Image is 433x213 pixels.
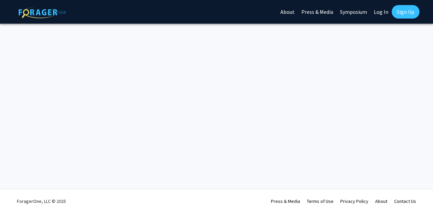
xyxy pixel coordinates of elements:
a: Privacy Policy [340,198,368,204]
img: ForagerOne Logo [19,6,66,18]
div: ForagerOne, LLC © 2025 [17,189,66,213]
a: Sign Up [392,5,419,19]
a: Terms of Use [307,198,334,204]
a: Contact Us [394,198,416,204]
a: About [375,198,387,204]
a: Press & Media [271,198,300,204]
